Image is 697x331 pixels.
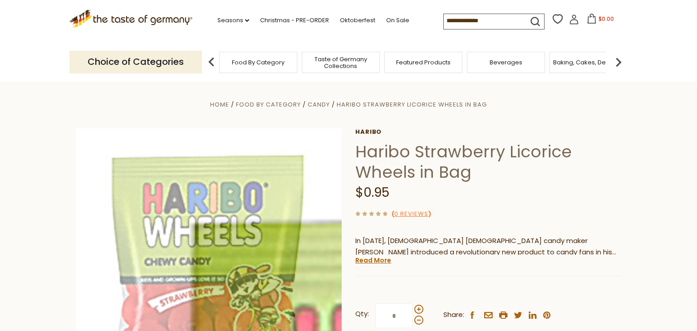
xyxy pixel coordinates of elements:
[232,59,285,66] a: Food By Category
[340,15,375,25] a: Oktoberfest
[69,51,202,73] p: Choice of Categories
[355,184,389,201] span: $0.95
[260,15,329,25] a: Christmas - PRE-ORDER
[581,14,619,27] button: $0.00
[609,53,628,71] img: next arrow
[355,141,621,182] h1: Haribo Strawberry Licorice Wheels in Bag
[308,100,330,109] a: Candy
[375,303,412,328] input: Qty:
[443,309,464,321] span: Share:
[392,209,431,218] span: ( )
[396,59,451,66] a: Featured Products
[599,15,614,23] span: $0.00
[490,59,522,66] a: Beverages
[394,209,428,219] a: 0 Reviews
[355,235,621,258] p: In [DATE], [DEMOGRAPHIC_DATA] [DEMOGRAPHIC_DATA] candy maker [PERSON_NAME] introduced a revolutio...
[337,100,487,109] a: Haribo Strawberry Licorice Wheels in Bag
[553,59,623,66] a: Baking, Cakes, Desserts
[217,15,249,25] a: Seasons
[386,15,409,25] a: On Sale
[355,308,369,320] strong: Qty:
[236,100,301,109] a: Food By Category
[210,100,229,109] a: Home
[202,53,221,71] img: previous arrow
[304,56,377,69] a: Taste of Germany Collections
[355,256,391,265] a: Read More
[355,128,621,136] a: Haribo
